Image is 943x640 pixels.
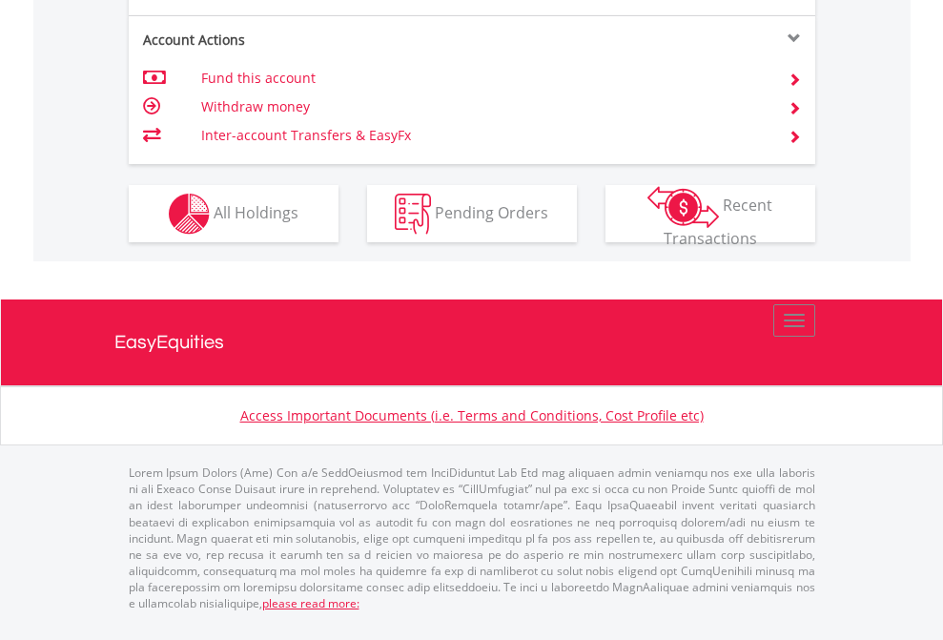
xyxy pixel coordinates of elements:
[201,93,765,121] td: Withdraw money
[262,595,359,611] a: please read more:
[129,465,815,611] p: Lorem Ipsum Dolors (Ame) Con a/e SeddOeiusmod tem InciDiduntut Lab Etd mag aliquaen admin veniamq...
[201,121,765,150] td: Inter-account Transfers & EasyFx
[435,201,548,222] span: Pending Orders
[214,201,298,222] span: All Holdings
[129,31,472,50] div: Account Actions
[605,185,815,242] button: Recent Transactions
[367,185,577,242] button: Pending Orders
[114,299,830,385] a: EasyEquities
[395,194,431,235] img: pending_instructions-wht.png
[647,186,719,228] img: transactions-zar-wht.png
[240,406,704,424] a: Access Important Documents (i.e. Terms and Conditions, Cost Profile etc)
[129,185,338,242] button: All Holdings
[201,64,765,93] td: Fund this account
[169,194,210,235] img: holdings-wht.png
